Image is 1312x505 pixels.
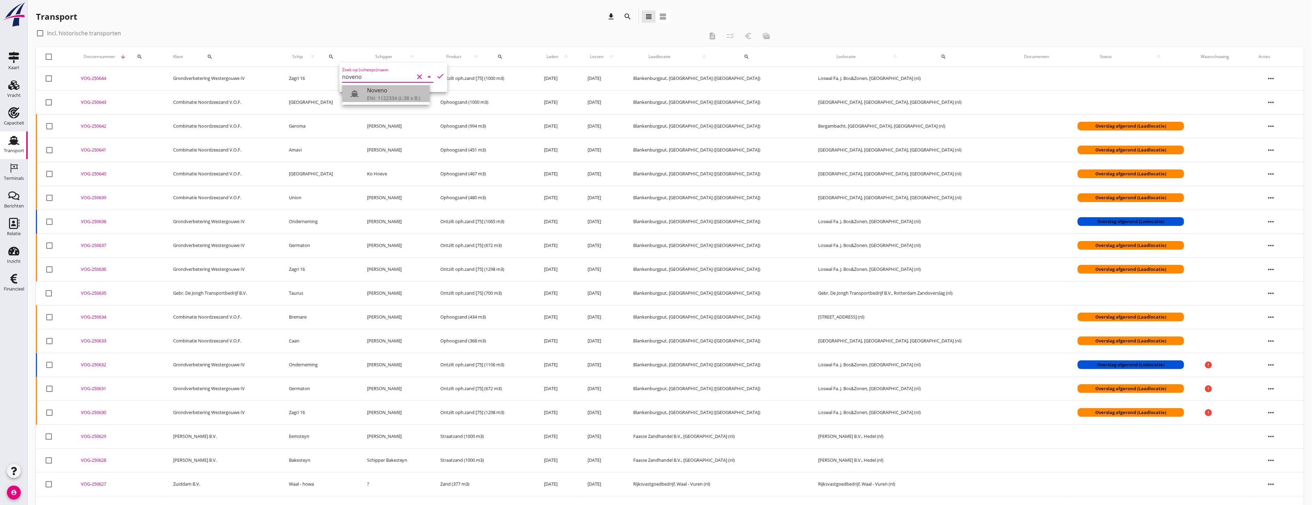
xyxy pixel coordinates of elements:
td: [PERSON_NAME] [359,257,432,281]
div: VOG-250634 [81,314,156,321]
i: more_horiz [1261,117,1281,136]
td: [DATE] [536,162,579,186]
div: Vracht [7,93,21,98]
td: [DATE] [536,233,579,257]
td: [DATE] [579,305,625,329]
td: Blankenburgput, [GEOGRAPHIC_DATA] ([GEOGRAPHIC_DATA]) [625,67,810,91]
td: [DATE] [579,67,625,91]
i: more_horiz [1261,355,1281,375]
td: Combinatie Noordzeezand V.O.F. [165,186,281,210]
i: arrow_downward [118,54,128,59]
div: VOG-250628 [81,457,156,464]
span: Status [1078,54,1134,60]
td: Blankenburgput, [GEOGRAPHIC_DATA] ([GEOGRAPHIC_DATA]) [625,401,810,424]
div: Documenten [1024,54,1061,60]
div: Terminals [4,176,24,181]
td: Grondverbetering Westergouwe IV [165,210,281,233]
td: Ontzilt oph.zand [75] (1106 m3) [432,353,536,377]
td: Gebr. De Jongh Transportbedrijf B.V. [165,281,281,305]
td: Combinatie Noordzeezand V.O.F. [165,329,281,353]
div: Overslag afgerond (Laadlocatie) [1078,313,1184,322]
i: more_horiz [1261,427,1281,446]
i: search [941,54,947,59]
i: arrow_upward [606,54,617,59]
td: Germaton [281,377,359,401]
span: Schip [289,54,307,60]
td: Caan [281,329,359,353]
td: Blankenburgput, [GEOGRAPHIC_DATA] ([GEOGRAPHIC_DATA]) [625,114,810,138]
td: Bakesteyn [281,448,359,472]
div: Overslag afgerond (Laadlocatie) [1078,265,1184,274]
img: logo-small.a267ee39.svg [1,2,26,27]
td: Geroma [281,114,359,138]
div: VOG-250638 [81,218,156,225]
td: Blankenburgput, [GEOGRAPHIC_DATA] ([GEOGRAPHIC_DATA]) [625,186,810,210]
td: [DATE] [536,281,579,305]
span: Loslocatie [818,54,874,60]
i: more_horiz [1261,403,1281,422]
td: Loswal Fa. J. Bos&Zonen, [GEOGRAPHIC_DATA] (nl) [810,210,1016,233]
div: Financieel [4,287,24,291]
td: ? [359,472,432,496]
td: Zagri 16 [281,257,359,281]
div: Transport [36,11,77,22]
td: Faasse Zandhandel B.V., [GEOGRAPHIC_DATA] (nl) [625,424,810,448]
td: [STREET_ADDRESS] (nl) [810,305,1016,329]
td: [DATE] [536,257,579,281]
td: Blankenburgput, [GEOGRAPHIC_DATA] ([GEOGRAPHIC_DATA]) [625,138,810,162]
td: [GEOGRAPHIC_DATA], [GEOGRAPHIC_DATA], [GEOGRAPHIC_DATA] (nl) [810,186,1016,210]
td: [DATE] [579,210,625,233]
td: Straatzand (1000 m3) [432,448,536,472]
td: Loswal Fa. J. Bos&Zonen, [GEOGRAPHIC_DATA] (nl) [810,377,1016,401]
div: Acties [1258,54,1295,60]
i: view_agenda [659,12,667,21]
td: [GEOGRAPHIC_DATA], [GEOGRAPHIC_DATA], [GEOGRAPHIC_DATA] (nl) [810,329,1016,353]
i: clear [415,73,424,81]
td: Loswal Fa. J. Bos&Zonen, [GEOGRAPHIC_DATA] (nl) [810,233,1016,257]
td: Onderneming [281,353,359,377]
i: more_horiz [1261,212,1281,231]
i: more_horiz [1261,331,1281,351]
td: [DATE] [579,186,625,210]
i: arrow_upward [874,54,917,59]
td: [PERSON_NAME] B.V. [165,424,281,448]
div: Overslag afgerond (Laadlocatie) [1078,146,1184,155]
td: [PERSON_NAME] [359,186,432,210]
td: Germaton [281,233,359,257]
div: Overslag afgerond (Laadlocatie) [1078,122,1184,131]
td: Loswal Fa. J. Bos&Zonen, [GEOGRAPHIC_DATA] (nl) [810,401,1016,424]
div: VOG-250635 [81,290,156,297]
div: VOG-250632 [81,361,156,368]
div: VOG-250643 [81,99,156,106]
td: Gebr. De Jongh Transportbedrijf B.V., Rotterdam Zandoverslag (nl) [810,281,1016,305]
td: Faasse Zandhandel B.V., [GEOGRAPHIC_DATA] (nl) [625,448,810,472]
td: [DATE] [536,424,579,448]
td: Blankenburgput, [GEOGRAPHIC_DATA] ([GEOGRAPHIC_DATA]) [625,305,810,329]
div: VOG-250631 [81,385,156,392]
td: Grondverbetering Westergouwe IV [165,401,281,424]
div: Kaart [8,65,19,70]
td: [DATE] [536,472,579,496]
i: arrow_upward [1134,54,1184,59]
i: arrow_upward [467,54,485,59]
td: [PERSON_NAME] [359,329,432,353]
td: Blankenburgput, [GEOGRAPHIC_DATA] ([GEOGRAPHIC_DATA]) [625,377,810,401]
input: Zoek op (scheeps)naam [342,71,414,82]
i: error [1204,385,1212,393]
td: Ophoogzand (467 m3) [432,162,536,186]
i: more_horiz [1261,451,1281,470]
td: [PERSON_NAME] B.V., Hedel (nl) [810,448,1016,472]
i: arrow_upward [401,54,424,59]
td: [PERSON_NAME] [359,353,432,377]
td: Blankenburgput, [GEOGRAPHIC_DATA] ([GEOGRAPHIC_DATA]) [625,210,810,233]
i: search [328,54,334,59]
td: [PERSON_NAME] [359,114,432,138]
td: [PERSON_NAME] [359,233,432,257]
div: Overslag afgerond (Loslocatie) [1078,217,1184,226]
td: Onderneming [281,210,359,233]
td: Zuiddam B.V. [165,472,281,496]
td: [DATE] [579,257,625,281]
i: more_horiz [1261,93,1281,112]
div: Overslag afgerond (Laadlocatie) [1078,384,1184,393]
i: more_horiz [1261,164,1281,184]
